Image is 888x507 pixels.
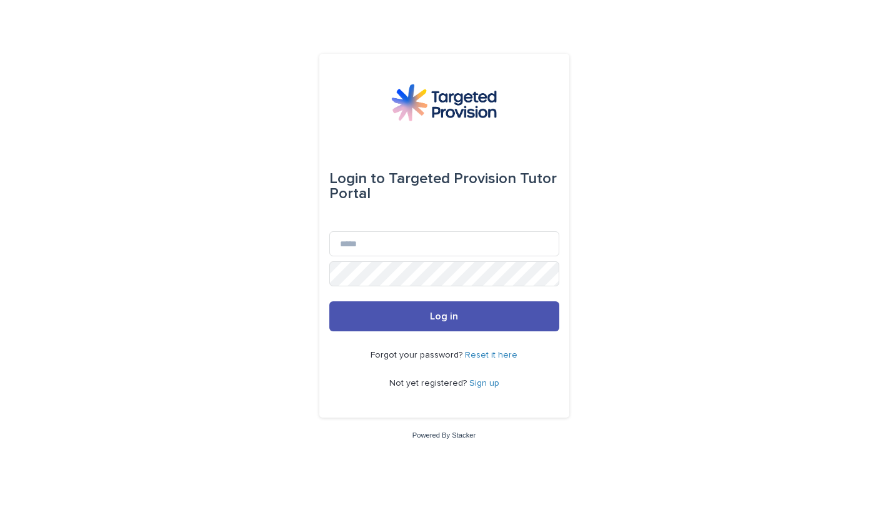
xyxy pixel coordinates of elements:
span: Login to [329,171,385,186]
span: Log in [430,311,458,321]
span: Forgot your password? [371,351,465,359]
button: Log in [329,301,559,331]
a: Powered By Stacker [412,431,476,439]
a: Reset it here [465,351,517,359]
span: Not yet registered? [389,379,469,388]
a: Sign up [469,379,499,388]
img: M5nRWzHhSzIhMunXDL62 [391,84,496,121]
div: Targeted Provision Tutor Portal [329,161,559,211]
